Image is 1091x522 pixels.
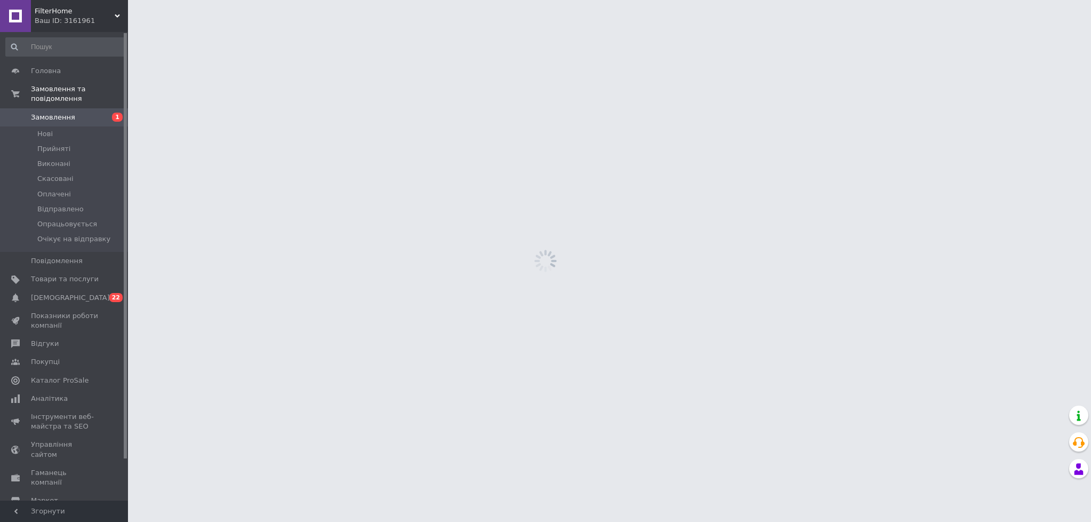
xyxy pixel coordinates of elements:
[31,412,99,431] span: Інструменти веб-майстра та SEO
[31,339,59,349] span: Відгуки
[31,256,83,266] span: Повідомлення
[37,189,71,199] span: Оплачені
[31,376,89,385] span: Каталог ProSale
[31,84,128,104] span: Замовлення та повідомлення
[37,204,84,214] span: Відправлено
[31,440,99,459] span: Управління сайтом
[31,66,61,76] span: Головна
[37,159,70,169] span: Виконані
[31,113,75,122] span: Замовлення
[37,144,70,154] span: Прийняті
[31,394,68,404] span: Аналітика
[37,219,97,229] span: Опрацьовується
[31,496,58,505] span: Маркет
[31,293,110,303] span: [DEMOGRAPHIC_DATA]
[31,357,60,367] span: Покупці
[35,6,115,16] span: FilterHome
[31,468,99,487] span: Гаманець компанії
[31,311,99,330] span: Показники роботи компанії
[35,16,128,26] div: Ваш ID: 3161961
[37,234,110,244] span: Очікує на відправку
[109,293,123,302] span: 22
[112,113,123,122] span: 1
[5,37,126,57] input: Пошук
[37,129,53,139] span: Нові
[31,274,99,284] span: Товари та послуги
[37,174,74,184] span: Скасовані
